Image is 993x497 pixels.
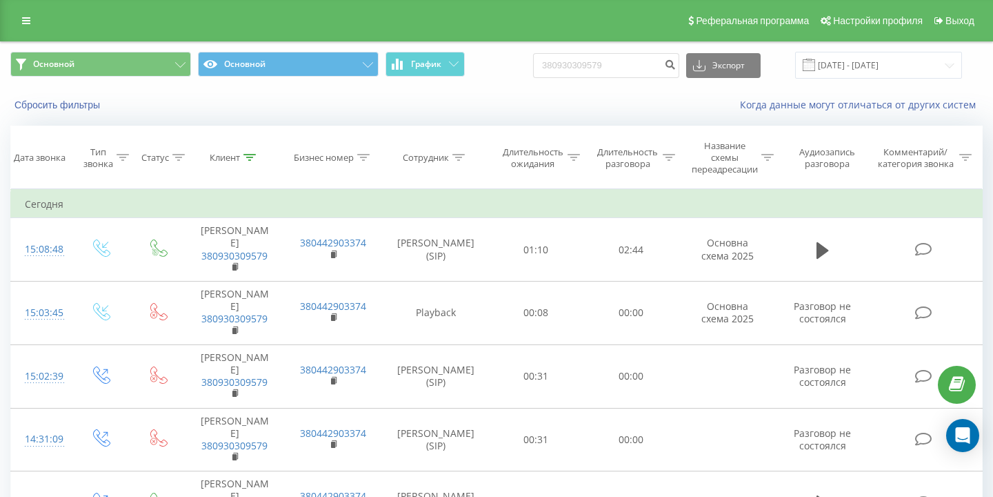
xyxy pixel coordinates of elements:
td: [PERSON_NAME] [185,282,284,345]
span: Разговор не состоялся [794,363,851,389]
a: 380930309579 [201,249,268,262]
div: Бизнес номер [294,152,354,164]
div: Open Intercom Messenger [946,419,979,452]
div: 15:08:48 [25,236,58,263]
td: 00:00 [583,344,679,408]
td: Playback [383,282,489,345]
td: Сегодня [11,191,983,218]
button: Экспорт [686,53,761,78]
div: 15:03:45 [25,300,58,327]
a: Когда данные могут отличаться от других систем [740,98,983,111]
span: Настройки профиля [833,15,923,26]
button: Сбросить фильтры [10,99,107,111]
td: 00:31 [489,344,584,408]
button: Основной [10,52,191,77]
div: Статус [141,152,169,164]
div: Длительность разговора [596,146,659,170]
td: [PERSON_NAME] (SIP) [383,408,489,471]
td: 00:00 [583,282,679,345]
a: 380442903374 [300,427,366,440]
a: 380442903374 [300,236,366,249]
a: 380442903374 [300,363,366,376]
a: 380930309579 [201,312,268,325]
span: График [411,59,441,69]
span: Разговор не состоялся [794,300,851,325]
td: Основна схема 2025 [679,282,777,345]
td: [PERSON_NAME] [185,408,284,471]
div: Дата звонка [14,152,66,164]
input: Поиск по номеру [533,53,679,78]
td: 00:08 [489,282,584,345]
a: 380442903374 [300,300,366,313]
span: Реферальная программа [696,15,809,26]
td: [PERSON_NAME] [185,218,284,282]
td: 00:31 [489,408,584,471]
div: Аудиозапись разговора [790,146,865,170]
div: Тип звонка [83,146,113,170]
div: 15:02:39 [25,363,58,390]
div: 14:31:09 [25,426,58,453]
div: Длительность ожидания [501,146,565,170]
span: Выход [945,15,974,26]
td: [PERSON_NAME] (SIP) [383,344,489,408]
span: Разговор не состоялся [794,427,851,452]
td: [PERSON_NAME] (SIP) [383,218,489,282]
td: 01:10 [489,218,584,282]
div: Название схемы переадресации [691,140,758,175]
div: Сотрудник [403,152,449,164]
td: [PERSON_NAME] [185,344,284,408]
td: 00:00 [583,408,679,471]
div: Комментарий/категория звонка [875,146,956,170]
a: 380930309579 [201,376,268,389]
td: 02:44 [583,218,679,282]
button: График [385,52,465,77]
span: Основной [33,59,74,70]
div: Клиент [210,152,240,164]
td: Основна схема 2025 [679,218,777,282]
button: Основной [198,52,379,77]
a: 380930309579 [201,439,268,452]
